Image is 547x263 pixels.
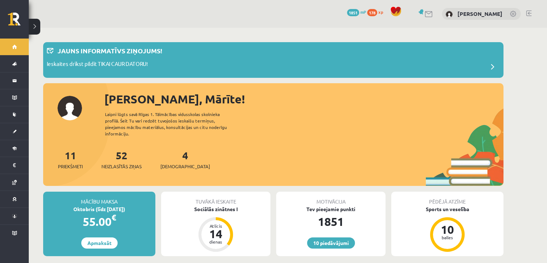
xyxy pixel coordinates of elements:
span: € [111,212,116,223]
div: 14 [205,228,227,240]
a: [PERSON_NAME] [457,10,502,17]
img: Mārīte Baranovska [446,11,453,18]
a: Rīgas 1. Tālmācības vidusskola [8,13,29,31]
div: 55.00 [43,213,155,230]
a: Sports un veselība 10 balles [391,205,503,253]
a: 10 piedāvājumi [307,237,355,249]
span: 178 [367,9,377,16]
div: Atlicis [205,224,227,228]
div: 10 [437,224,458,235]
div: balles [437,235,458,240]
div: Mācību maksa [43,192,155,205]
div: dienas [205,240,227,244]
div: Tuvākā ieskaite [161,192,270,205]
div: Pēdējā atzīme [391,192,503,205]
a: Apmaksāt [81,237,118,249]
span: Neizlasītās ziņas [101,163,142,170]
p: Ieskaites drīkst pildīt TIKAI CAUR DATORU! [47,60,148,70]
div: Oktobris (līdz [DATE]) [43,205,155,213]
span: 1851 [347,9,359,16]
a: 1851 mP [347,9,366,15]
span: mP [360,9,366,15]
div: Sociālās zinātnes I [161,205,270,213]
div: Laipni lūgts savā Rīgas 1. Tālmācības vidusskolas skolnieka profilā. Šeit Tu vari redzēt tuvojošo... [105,111,240,137]
a: 4[DEMOGRAPHIC_DATA] [160,149,210,170]
div: [PERSON_NAME], Mārīte! [104,90,503,108]
a: Sociālās zinātnes I Atlicis 14 dienas [161,205,270,253]
span: xp [378,9,383,15]
a: Jauns informatīvs ziņojums! Ieskaites drīkst pildīt TIKAI CAUR DATORU! [47,46,500,74]
a: 52Neizlasītās ziņas [101,149,142,170]
div: Sports un veselība [391,205,503,213]
div: 1851 [276,213,386,230]
div: Motivācija [276,192,386,205]
a: 178 xp [367,9,387,15]
span: [DEMOGRAPHIC_DATA] [160,163,210,170]
span: Priekšmeti [58,163,83,170]
p: Jauns informatīvs ziņojums! [58,46,162,55]
a: 11Priekšmeti [58,149,83,170]
div: Tev pieejamie punkti [276,205,386,213]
